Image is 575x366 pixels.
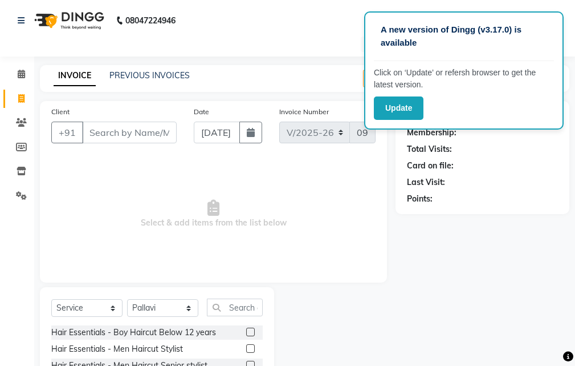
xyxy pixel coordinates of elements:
[374,96,423,120] button: Update
[51,343,183,355] div: Hair Essentials - Men Haircut Stylist
[54,66,96,86] a: INVOICE
[29,5,107,37] img: logo
[51,157,376,271] span: Select & add items from the list below
[407,176,445,188] div: Last Visit:
[374,67,554,91] p: Click on ‘Update’ or refersh browser to get the latest version.
[407,127,456,139] div: Membership:
[279,107,329,117] label: Invoice Number
[51,327,216,339] div: Hair Essentials - Boy Haircut Below 12 years
[381,23,547,49] p: A new version of Dingg (v3.17.0) is available
[82,122,177,143] input: Search by Name/Mobile/Email/Code
[407,193,433,205] div: Points:
[407,143,452,155] div: Total Visits:
[207,299,263,316] input: Search or Scan
[407,160,454,172] div: Card on file:
[51,107,70,117] label: Client
[363,70,429,87] button: Create New
[194,107,209,117] label: Date
[51,122,83,143] button: +91
[125,5,176,37] b: 08047224946
[109,70,190,81] a: PREVIOUS INVOICES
